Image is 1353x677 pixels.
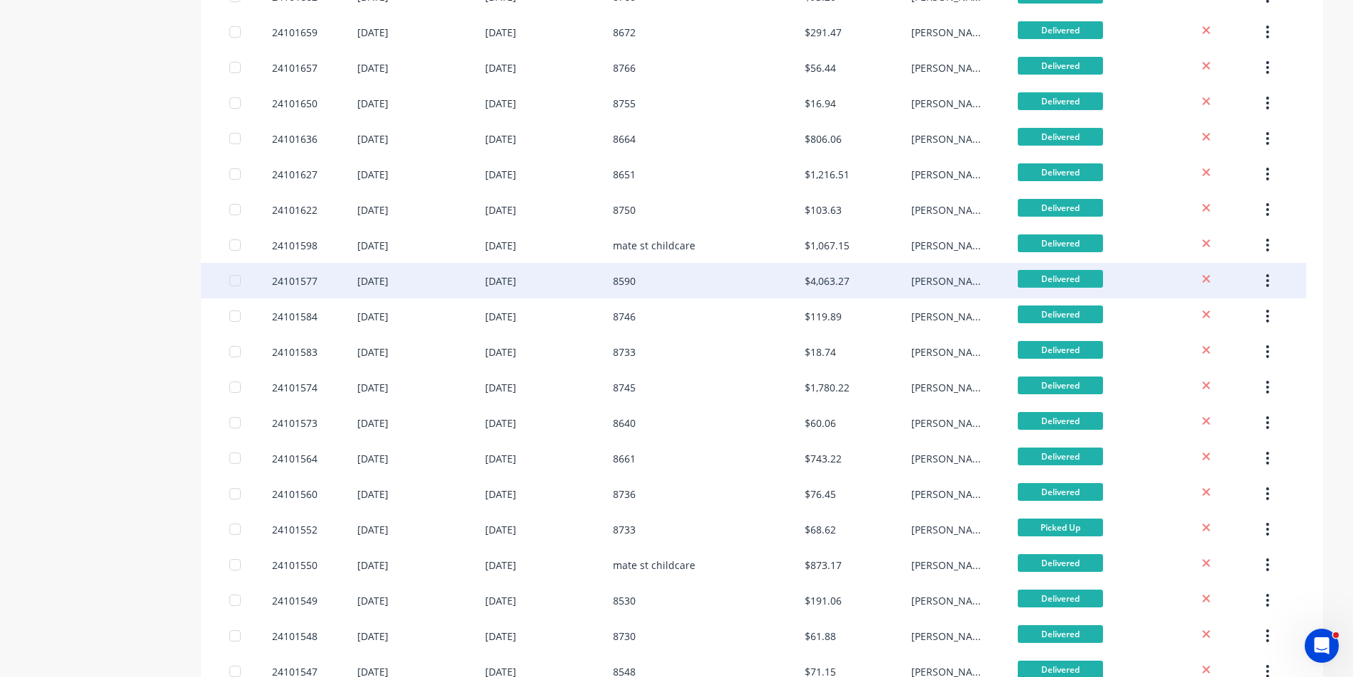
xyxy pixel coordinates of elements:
div: 8736 [613,487,636,502]
div: $191.06 [805,593,842,608]
div: [PERSON_NAME] [911,380,989,395]
div: [DATE] [485,167,516,182]
div: [DATE] [357,416,388,430]
div: 24101552 [272,522,317,537]
div: [DATE] [485,558,516,573]
span: Delivered [1018,412,1103,430]
div: 24101560 [272,487,317,502]
div: [PERSON_NAME] [911,167,989,182]
span: Delivered [1018,590,1103,607]
div: [DATE] [485,345,516,359]
div: $56.44 [805,60,836,75]
span: Delivered [1018,483,1103,501]
div: 24101598 [272,238,317,253]
div: $1,067.15 [805,238,849,253]
div: 24101550 [272,558,317,573]
div: 24101577 [272,273,317,288]
div: [PERSON_NAME] [911,522,989,537]
div: $18.74 [805,345,836,359]
div: [PERSON_NAME] [911,238,989,253]
div: 24101583 [272,345,317,359]
div: [DATE] [485,451,516,466]
div: [DATE] [485,60,516,75]
div: 24101573 [272,416,317,430]
div: [DATE] [357,60,388,75]
span: Delivered [1018,341,1103,359]
div: [PERSON_NAME] [911,629,989,644]
div: mate st childcare [613,238,695,253]
div: $60.06 [805,416,836,430]
div: [DATE] [485,629,516,644]
div: [DATE] [485,96,516,111]
div: 24101549 [272,593,317,608]
div: [DATE] [485,487,516,502]
div: [DATE] [485,202,516,217]
div: 8640 [613,416,636,430]
span: Delivered [1018,305,1103,323]
span: Delivered [1018,554,1103,572]
div: [DATE] [357,96,388,111]
div: 8590 [613,273,636,288]
div: [DATE] [357,345,388,359]
div: 8755 [613,96,636,111]
div: 24101548 [272,629,317,644]
div: [DATE] [357,451,388,466]
div: $1,780.22 [805,380,849,395]
div: 8766 [613,60,636,75]
div: 8730 [613,629,636,644]
div: 8745 [613,380,636,395]
span: Picked Up [1018,519,1103,536]
div: 8530 [613,593,636,608]
iframe: Intercom live chat [1305,629,1339,663]
div: [PERSON_NAME] [911,451,989,466]
div: [DATE] [357,522,388,537]
div: [DATE] [357,380,388,395]
div: 24101636 [272,131,317,146]
div: 24101622 [272,202,317,217]
span: Delivered [1018,234,1103,252]
div: [DATE] [485,416,516,430]
div: [PERSON_NAME] [911,96,989,111]
div: 8661 [613,451,636,466]
div: [DATE] [357,202,388,217]
div: 24101584 [272,309,317,324]
div: [PERSON_NAME] [911,60,989,75]
div: [DATE] [357,273,388,288]
div: 8664 [613,131,636,146]
div: [DATE] [485,131,516,146]
span: Delivered [1018,128,1103,146]
div: $68.62 [805,522,836,537]
span: Delivered [1018,92,1103,110]
div: [DATE] [485,522,516,537]
div: [DATE] [357,487,388,502]
div: 24101564 [272,451,317,466]
div: $103.63 [805,202,842,217]
div: $873.17 [805,558,842,573]
div: $743.22 [805,451,842,466]
span: Delivered [1018,57,1103,75]
div: $1,216.51 [805,167,849,182]
span: Delivered [1018,199,1103,217]
div: $4,063.27 [805,273,849,288]
div: [PERSON_NAME] [911,25,989,40]
div: [DATE] [485,380,516,395]
div: [PERSON_NAME] [911,309,989,324]
div: [DATE] [357,309,388,324]
div: [DATE] [485,273,516,288]
div: 24101627 [272,167,317,182]
div: $16.94 [805,96,836,111]
div: 8672 [613,25,636,40]
div: $61.88 [805,629,836,644]
div: [PERSON_NAME] [911,202,989,217]
div: [DATE] [357,238,388,253]
div: 8733 [613,345,636,359]
div: [DATE] [485,309,516,324]
div: [DATE] [357,131,388,146]
div: $76.45 [805,487,836,502]
div: [PERSON_NAME] [911,558,989,573]
div: [DATE] [357,25,388,40]
div: [DATE] [485,593,516,608]
div: [PERSON_NAME] [911,273,989,288]
span: Delivered [1018,270,1103,288]
div: 8746 [613,309,636,324]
